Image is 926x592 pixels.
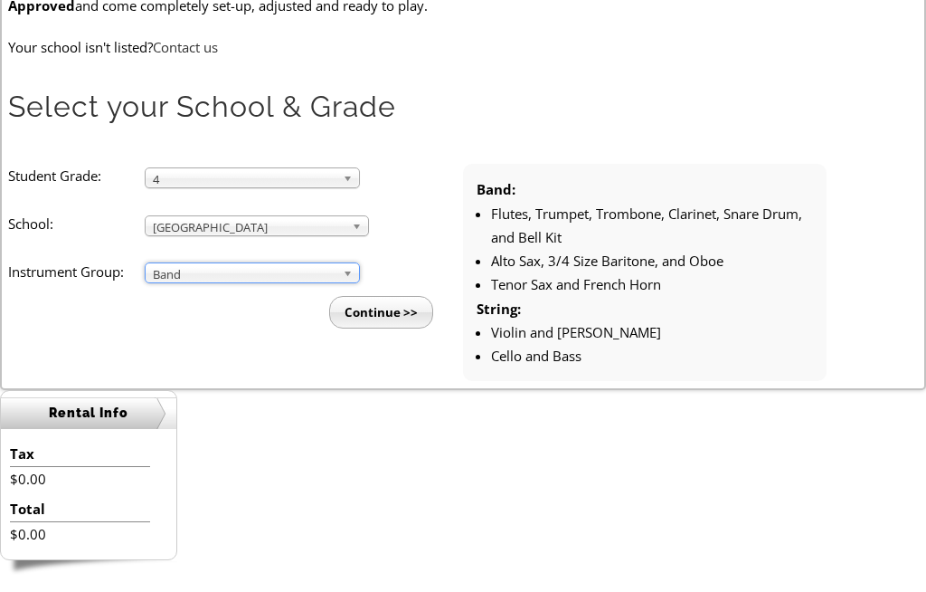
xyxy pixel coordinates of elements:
strong: Band: [477,180,515,198]
li: Tenor Sax and French Horn [491,272,813,296]
strong: String: [477,300,521,318]
h2: Rental Info [1,397,176,429]
li: Violin and [PERSON_NAME] [491,320,813,344]
li: $0.00 [10,467,150,491]
label: School: [8,212,145,235]
p: Your school isn't listed? [8,35,917,59]
a: Contact us [153,38,218,56]
input: Continue >> [329,296,433,329]
span: 4 [153,168,335,190]
span: [GEOGRAPHIC_DATA] [153,216,345,238]
li: Cello and Bass [491,344,813,368]
li: Alto Sax, 3/4 Size Baritone, and Oboe [491,249,813,272]
span: Band [153,263,335,285]
li: Tax [10,442,150,466]
h2: Select your School & Grade [8,88,917,126]
li: Flutes, Trumpet, Trombone, Clarinet, Snare Drum, and Bell Kit [491,202,813,250]
li: Total [10,497,150,521]
label: Student Grade: [8,164,145,187]
li: $0.00 [10,522,150,546]
label: Instrument Group: [8,260,145,283]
